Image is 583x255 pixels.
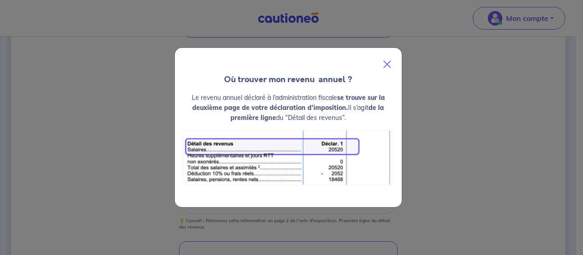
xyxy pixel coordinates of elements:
[230,104,384,122] strong: de la première ligne
[182,130,394,185] img: exemple_revenu.png
[182,93,394,123] p: Le revenu annuel déclaré à l’administration fiscale Il s’agit du “Détail des revenus”.
[175,73,402,85] h4: Où trouver mon revenu annuel ?
[192,94,385,112] strong: se trouve sur la deuxième page de votre déclaration d’imposition.
[376,52,398,77] button: Close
